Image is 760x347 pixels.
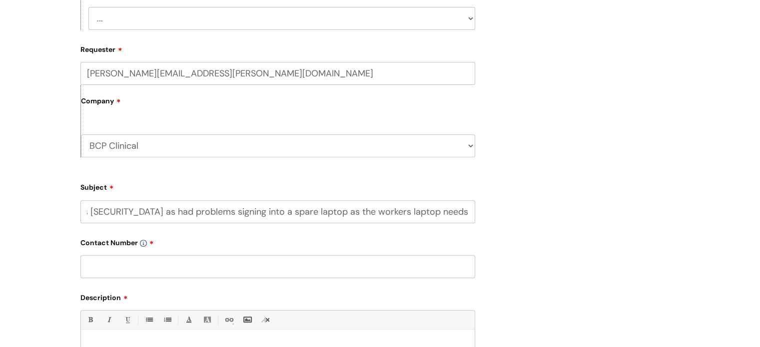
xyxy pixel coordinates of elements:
a: Font Color [182,314,195,326]
label: Contact Number [80,235,475,247]
a: Back Color [201,314,213,326]
label: Description [80,290,475,302]
a: Bold (Ctrl-B) [84,314,96,326]
input: Email [80,62,475,85]
a: Insert Image... [241,314,253,326]
a: Remove formatting (Ctrl-\) [259,314,272,326]
a: Italic (Ctrl-I) [102,314,115,326]
label: Subject [80,180,475,192]
a: 1. Ordered List (Ctrl-Shift-8) [161,314,173,326]
label: Company [81,93,475,116]
img: info-icon.svg [140,240,147,247]
label: Requester [80,42,475,54]
a: Link [222,314,235,326]
a: • Unordered List (Ctrl-Shift-7) [142,314,155,326]
a: Underline(Ctrl-U) [121,314,133,326]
